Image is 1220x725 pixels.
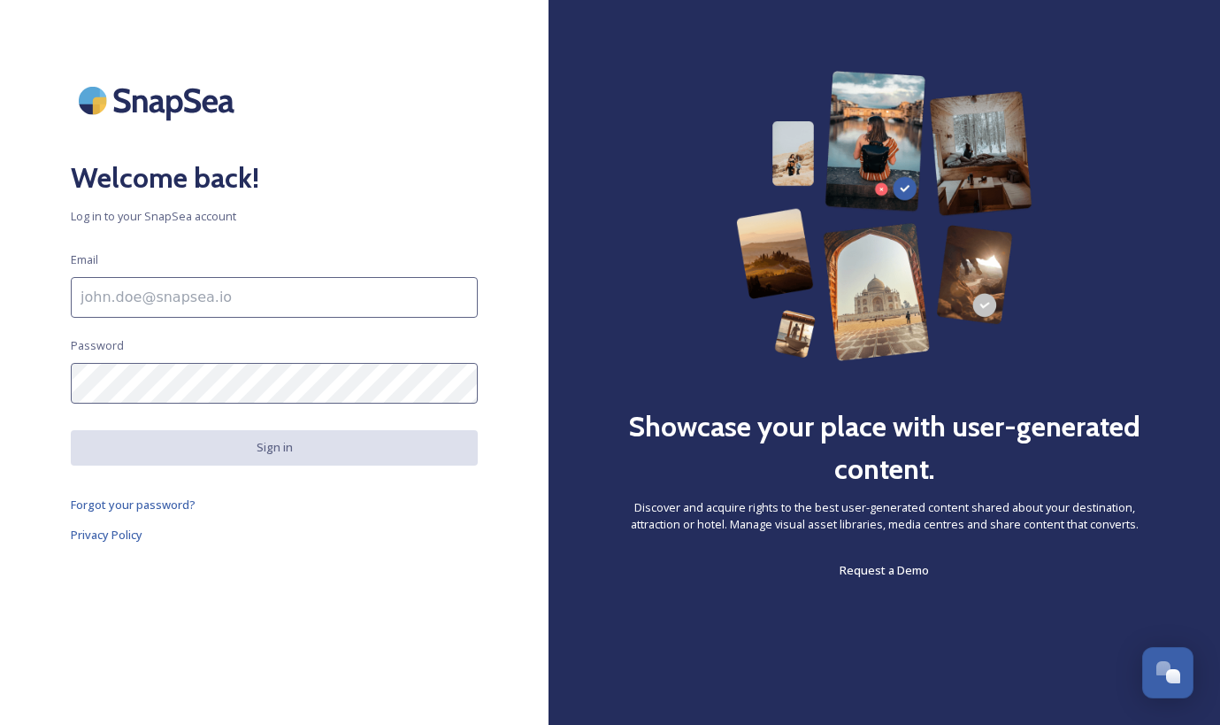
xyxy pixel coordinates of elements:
[71,157,478,199] h2: Welcome back!
[71,277,478,318] input: john.doe@snapsea.io
[71,430,478,465] button: Sign in
[736,71,1032,361] img: 63b42ca75bacad526042e722_Group%20154-p-800.png
[71,251,98,268] span: Email
[71,527,142,543] span: Privacy Policy
[71,208,478,225] span: Log in to your SnapSea account
[1142,647,1193,698] button: Open Chat
[619,499,1149,533] span: Discover and acquire rights to the best user-generated content shared about your destination, att...
[840,562,929,578] span: Request a Demo
[71,524,478,545] a: Privacy Policy
[71,337,124,354] span: Password
[71,71,248,130] img: SnapSea Logo
[619,405,1149,490] h2: Showcase your place with user-generated content.
[840,559,929,581] a: Request a Demo
[71,497,196,513] span: Forgot your password?
[71,494,478,515] a: Forgot your password?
